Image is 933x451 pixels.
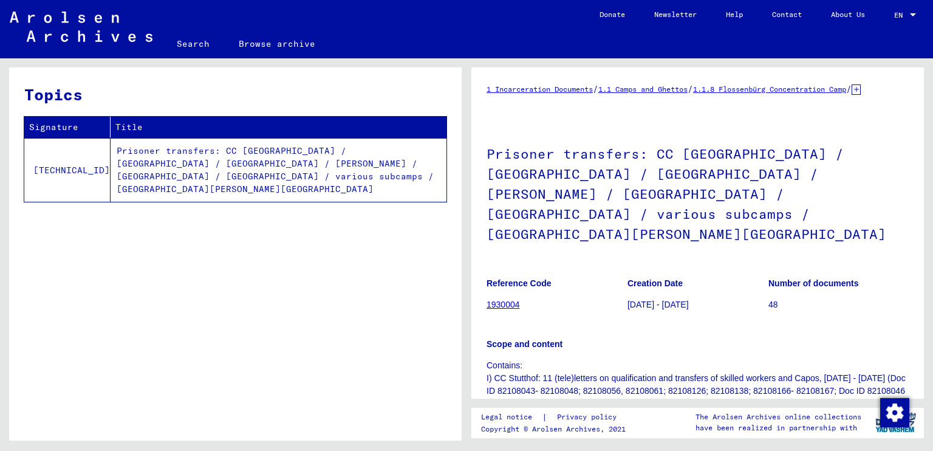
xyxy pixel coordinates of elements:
a: 1.1.8 Flossenbürg Concentration Camp [693,84,846,94]
img: yv_logo.png [873,407,918,438]
a: Browse archive [224,29,330,58]
a: Privacy policy [547,411,631,424]
span: / [846,83,852,94]
b: Number of documents [768,278,859,288]
a: Search [162,29,224,58]
a: Legal notice [481,411,542,424]
span: EN [894,11,907,19]
b: Reference Code [487,278,552,288]
p: have been realized in partnership with [695,422,861,433]
p: Copyright © Arolsen Archives, 2021 [481,424,631,435]
img: Change consent [880,398,909,427]
h3: Topics [24,83,446,106]
p: 48 [768,298,909,311]
b: Creation Date [627,278,683,288]
th: Signature [24,117,111,138]
th: Title [111,117,446,138]
a: 1 Incarceration Documents [487,84,593,94]
p: [DATE] - [DATE] [627,298,768,311]
span: / [688,83,693,94]
span: / [593,83,598,94]
a: 1930004 [487,300,520,309]
div: Change consent [880,398,909,427]
td: Prisoner transfers: CC [GEOGRAPHIC_DATA] / [GEOGRAPHIC_DATA] / [GEOGRAPHIC_DATA] / [PERSON_NAME] ... [111,138,446,202]
a: 1.1 Camps and Ghettos [598,84,688,94]
h1: Prisoner transfers: CC [GEOGRAPHIC_DATA] / [GEOGRAPHIC_DATA] / [GEOGRAPHIC_DATA] / [PERSON_NAME] ... [487,126,909,260]
b: Scope and content [487,339,562,349]
div: | [481,411,631,424]
p: The Arolsen Archives online collections [695,411,861,422]
td: [TECHNICAL_ID] [24,138,111,202]
img: Arolsen_neg.svg [10,12,152,42]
